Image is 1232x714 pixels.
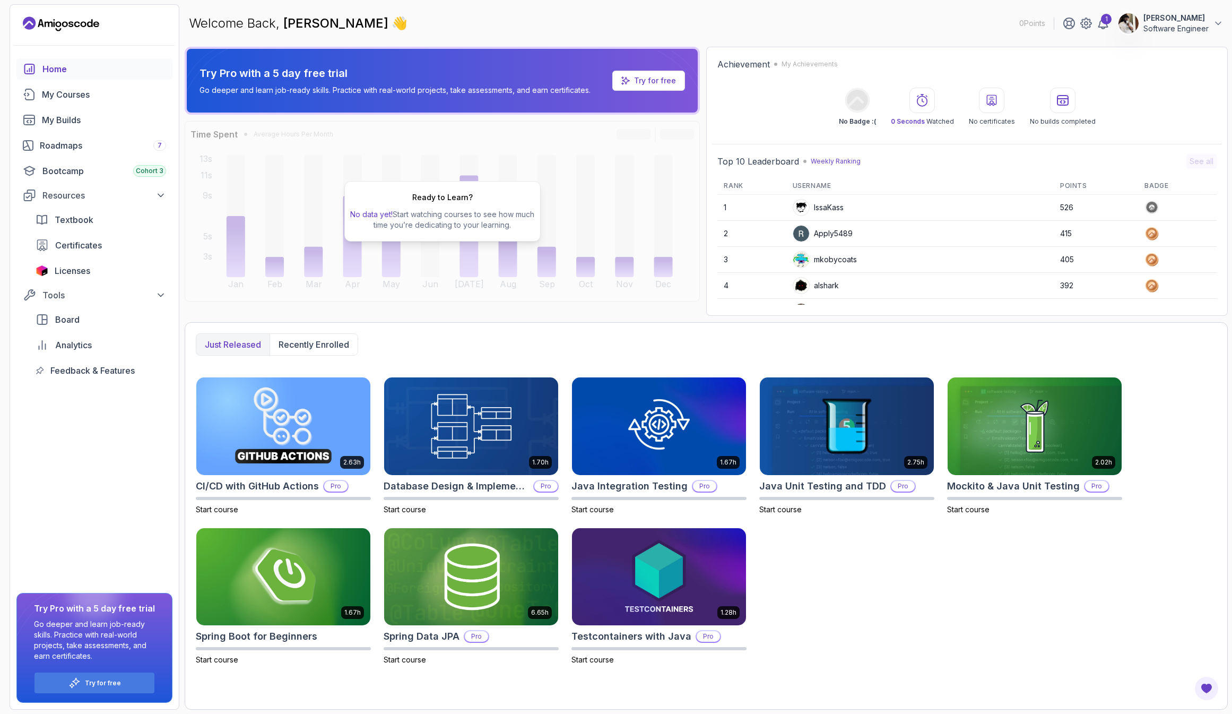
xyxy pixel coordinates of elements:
[42,189,166,202] div: Resources
[16,84,172,105] a: courses
[760,377,934,475] img: Java Unit Testing and TDD card
[759,505,802,514] span: Start course
[16,186,172,205] button: Resources
[196,505,238,514] span: Start course
[55,213,93,226] span: Textbook
[793,199,844,216] div: IssaKass
[948,377,1122,475] img: Mockito & Java Unit Testing card
[350,210,393,219] span: No data yet!
[85,679,121,687] a: Try for free
[811,157,861,166] p: Weekly Ranking
[1095,458,1112,467] p: 2.02h
[717,299,786,325] td: 5
[196,655,238,664] span: Start course
[793,303,903,320] div: fiercehummingbirdb9500
[793,304,809,320] img: user profile image
[189,15,407,32] p: Welcome Back,
[793,225,853,242] div: Apply5489
[759,377,934,515] a: Java Unit Testing and TDD card2.75hJava Unit Testing and TDDProStart course
[1054,195,1138,221] td: 526
[136,167,163,175] span: Cohort 3
[793,200,809,216] img: user profile image
[390,13,411,34] span: 👋
[29,209,172,230] a: textbook
[199,66,591,81] p: Try Pro with a 5 day free trial
[891,481,915,492] p: Pro
[412,192,473,203] h2: Ready to Learn?
[1143,23,1209,34] p: Software Engineer
[384,377,559,515] a: Database Design & Implementation card1.70hDatabase Design & ImplementationProStart course
[532,458,549,467] p: 1.70h
[29,309,172,330] a: board
[793,251,857,268] div: mkobycoats
[34,619,155,661] p: Go deeper and learn job-ready skills. Practice with real-world projects, take assessments, and ea...
[693,481,716,492] p: Pro
[717,273,786,299] td: 4
[571,377,747,515] a: Java Integration Testing card1.67hJava Integration TestingProStart course
[42,63,166,75] div: Home
[16,286,172,305] button: Tools
[891,117,925,125] span: 0 Seconds
[531,608,549,617] p: 6.65h
[907,458,924,467] p: 2.75h
[571,655,614,664] span: Start course
[196,528,370,626] img: Spring Boot for Beginners card
[793,252,809,268] img: default monster avatar
[42,289,166,302] div: Tools
[697,631,720,642] p: Pro
[384,528,559,666] a: Spring Data JPA card6.65hSpring Data JPAProStart course
[42,114,166,126] div: My Builds
[324,481,348,492] p: Pro
[55,264,90,277] span: Licenses
[717,247,786,273] td: 3
[55,339,92,351] span: Analytics
[1054,273,1138,299] td: 392
[1138,177,1217,195] th: Badge
[50,364,135,377] span: Feedback & Features
[793,226,809,242] img: user profile image
[1054,299,1138,325] td: 384
[1194,676,1219,701] button: Open Feedback Button
[36,265,48,276] img: jetbrains icon
[717,155,799,168] h2: Top 10 Leaderboard
[29,334,172,356] a: analytics
[16,160,172,182] a: bootcamp
[793,277,839,294] div: alshark
[1143,13,1209,23] p: [PERSON_NAME]
[29,235,172,256] a: certificates
[384,528,558,626] img: Spring Data JPA card
[465,631,488,642] p: Pro
[196,528,371,666] a: Spring Boot for Beginners card1.67hSpring Boot for BeginnersStart course
[612,71,685,91] a: Try for free
[344,608,361,617] p: 1.67h
[839,117,876,126] p: No Badge :(
[793,278,809,294] img: user profile image
[571,528,747,666] a: Testcontainers with Java card1.28hTestcontainers with JavaProStart course
[55,313,80,326] span: Board
[16,58,172,80] a: home
[196,479,319,494] h2: CI/CD with GitHub Actions
[29,360,172,381] a: feedback
[1054,177,1138,195] th: Points
[1097,17,1109,30] a: 1
[786,177,1054,195] th: Username
[42,165,166,177] div: Bootcamp
[16,109,172,131] a: builds
[634,75,676,86] a: Try for free
[717,195,786,221] td: 1
[782,60,838,68] p: My Achievements
[720,458,736,467] p: 1.67h
[270,334,358,355] button: Recently enrolled
[196,377,371,515] a: CI/CD with GitHub Actions card2.63hCI/CD with GitHub ActionsProStart course
[947,505,990,514] span: Start course
[42,88,166,101] div: My Courses
[1030,117,1096,126] p: No builds completed
[384,655,426,664] span: Start course
[1118,13,1224,34] button: user profile image[PERSON_NAME]Software Engineer
[1186,154,1217,169] button: See all
[40,139,166,152] div: Roadmaps
[1019,18,1045,29] p: 0 Points
[34,672,155,694] button: Try for free
[947,377,1122,515] a: Mockito & Java Unit Testing card2.02hMockito & Java Unit TestingProStart course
